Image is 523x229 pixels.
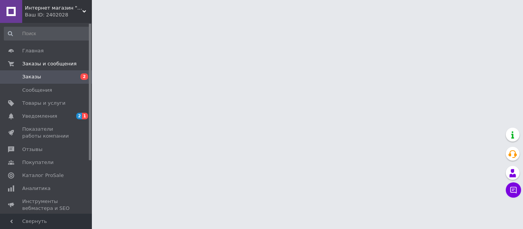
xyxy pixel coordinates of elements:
div: Ваш ID: 2402028 [25,11,92,18]
input: Поиск [4,27,90,41]
span: Аналитика [22,185,51,192]
span: Сообщения [22,87,52,94]
span: 2 [76,113,82,119]
span: Заказы и сообщения [22,60,77,67]
span: Покупатели [22,159,54,166]
span: Уведомления [22,113,57,120]
span: Товары и услуги [22,100,65,107]
span: 1 [82,113,88,119]
span: Интернет магазин "Модні Діти" [25,5,82,11]
span: Показатели работы компании [22,126,71,140]
span: 2 [80,73,88,80]
span: Инструменты вебмастера и SEO [22,198,71,212]
span: Главная [22,47,44,54]
span: Заказы [22,73,41,80]
button: Чат с покупателем [506,182,521,198]
span: Отзывы [22,146,42,153]
span: Каталог ProSale [22,172,64,179]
